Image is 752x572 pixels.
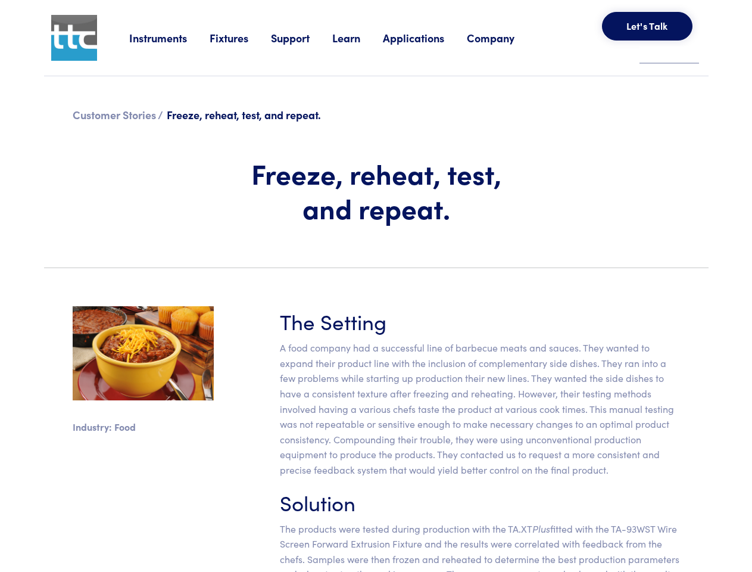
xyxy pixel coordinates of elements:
a: Fixtures [210,30,271,45]
a: Instruments [129,30,210,45]
a: Company [467,30,537,45]
a: Support [271,30,332,45]
a: Customer Stories / [73,107,163,122]
p: A food company had a successful line of barbecue meats and sauces. They wanted to expand their pr... [280,340,680,477]
a: Learn [332,30,383,45]
h3: The Setting [280,306,680,335]
h1: Freeze, reheat, test, and repeat. [228,156,525,225]
h3: Solution [280,487,680,517]
img: sidedishes.jpg [73,306,214,400]
button: Let's Talk [602,12,692,41]
img: ttc_logo_1x1_v1.0.png [51,15,97,61]
em: Plus [532,522,550,535]
p: Industry: Food [73,419,214,435]
a: Applications [383,30,467,45]
span: Freeze, reheat, test, and repeat. [167,107,321,122]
